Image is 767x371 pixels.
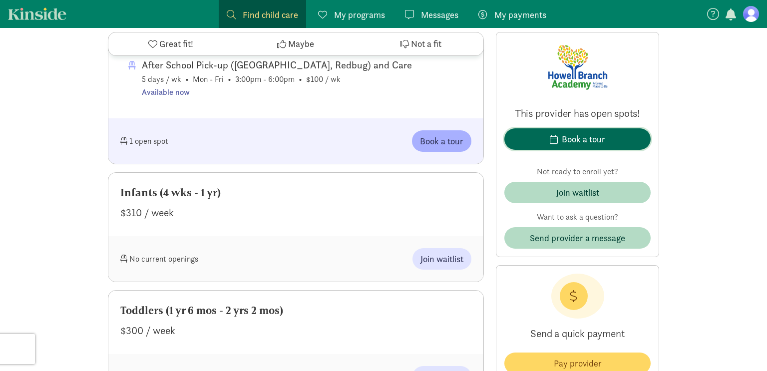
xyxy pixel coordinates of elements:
[504,106,651,120] p: This provider has open spots!
[142,57,412,73] div: After School Pick-up ([GEOGRAPHIC_DATA], Redbug) and Care
[556,186,599,199] div: Join waitlist
[159,37,193,51] span: Great fit!
[8,7,66,20] a: Kinside
[530,231,625,245] span: Send provider a message
[504,211,651,223] p: Want to ask a question?
[554,357,602,370] span: Pay provider
[548,40,608,94] img: Provider logo
[504,166,651,178] p: Not ready to enroll yet?
[412,248,471,270] button: Join waitlist
[562,132,605,146] div: Book a tour
[288,37,314,51] span: Maybe
[108,32,233,55] button: Great fit!
[411,37,441,51] span: Not a fit
[120,205,471,221] div: $310 / week
[359,32,483,55] button: Not a fit
[243,8,298,21] span: Find child care
[494,8,546,21] span: My payments
[421,8,458,21] span: Messages
[120,248,296,270] div: No current openings
[504,128,651,150] button: Book a tour
[504,227,651,249] button: Send provider a message
[504,182,651,203] button: Join waitlist
[504,319,651,349] p: Send a quick payment
[420,252,463,266] span: Join waitlist
[233,32,358,55] button: Maybe
[420,134,463,148] span: Book a tour
[412,130,471,152] button: Book a tour
[120,130,296,152] div: 1 open spot
[120,185,471,201] div: Infants (4 wks - 1 yr)
[142,57,412,98] span: 5 days / wk • Mon - Fri • 3:00pm - 6:00pm • $100 / wk
[142,86,412,99] div: Available now
[120,323,471,339] div: $300 / week
[334,8,385,21] span: My programs
[120,303,471,319] div: Toddlers (1 yr 6 mos - 2 yrs 2 mos)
